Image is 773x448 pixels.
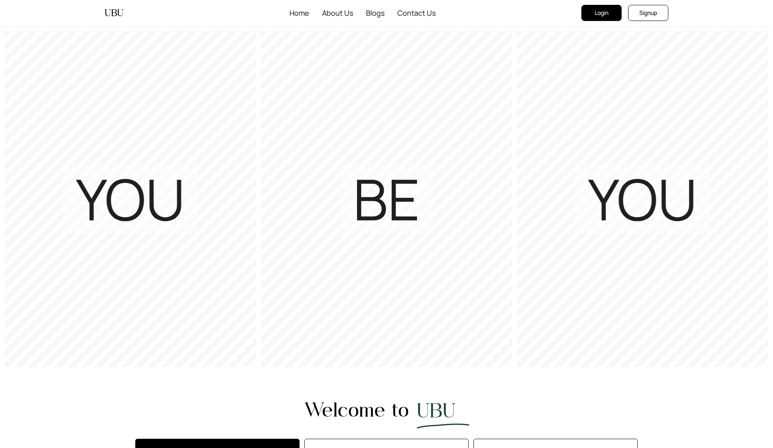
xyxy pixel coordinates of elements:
button: Signup [628,5,668,21]
span: Login [595,8,608,17]
h1: YOU [76,171,185,227]
span: Welcome to [305,399,409,429]
span: UBU [417,400,468,420]
button: Login [581,5,622,21]
h1: YOU [588,171,697,227]
span: Signup [639,8,657,17]
h1: BE [353,171,420,227]
img: img-under [417,423,469,429]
